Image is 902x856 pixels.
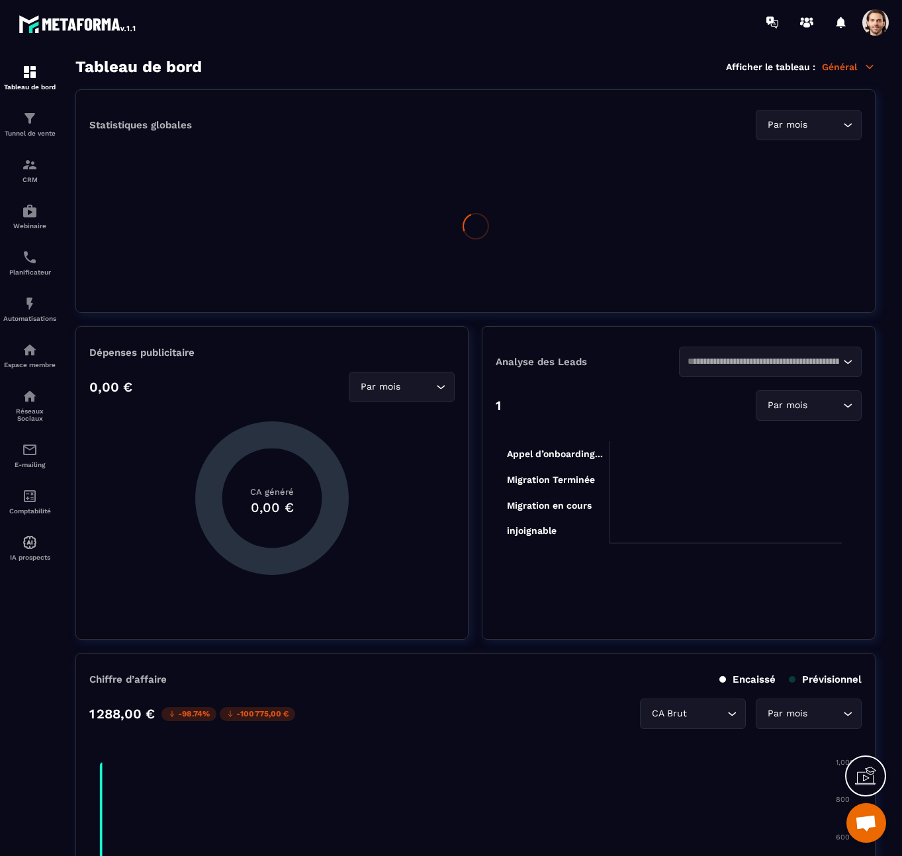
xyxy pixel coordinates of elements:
[3,315,56,322] p: Automatisations
[836,833,850,841] tspan: 600
[403,380,433,394] input: Search for option
[822,61,876,73] p: Général
[507,474,595,486] tspan: Migration Terminée
[349,372,455,402] div: Search for option
[756,110,862,140] div: Search for option
[846,803,886,843] a: Open chat
[3,554,56,561] p: IA prospects
[507,525,557,536] tspan: injoignable
[3,83,56,91] p: Tableau de bord
[764,398,810,413] span: Par mois
[89,119,192,131] p: Statistiques globales
[507,449,603,460] tspan: Appel d’onboarding...
[89,347,455,359] p: Dépenses publicitaire
[789,673,862,685] p: Prévisionnel
[22,64,38,80] img: formation
[726,62,815,72] p: Afficher le tableau :
[22,203,38,219] img: automations
[89,379,132,395] p: 0,00 €
[19,12,138,36] img: logo
[496,398,501,413] p: 1
[3,269,56,276] p: Planificateur
[22,442,38,458] img: email
[220,707,295,721] p: -100 775,00 €
[764,118,810,132] span: Par mois
[836,758,854,767] tspan: 1,000
[810,706,840,721] input: Search for option
[719,673,776,685] p: Encaissé
[22,388,38,404] img: social-network
[756,390,862,421] div: Search for option
[3,193,56,239] a: automationsautomationsWebinaire
[22,535,38,550] img: automations
[3,461,56,468] p: E-mailing
[22,157,38,173] img: formation
[22,342,38,358] img: automations
[640,699,746,729] div: Search for option
[22,488,38,504] img: accountant
[3,407,56,422] p: Réseaux Sociaux
[3,286,56,332] a: automationsautomationsAutomatisations
[810,118,840,132] input: Search for option
[3,507,56,515] p: Comptabilité
[810,398,840,413] input: Search for option
[161,707,216,721] p: -98.74%
[764,706,810,721] span: Par mois
[3,239,56,286] a: schedulerschedulerPlanificateur
[3,361,56,368] p: Espace membre
[3,478,56,525] a: accountantaccountantComptabilité
[22,110,38,126] img: formation
[756,699,862,729] div: Search for option
[3,130,56,137] p: Tunnel de vente
[3,332,56,378] a: automationsautomationsEspace membre
[22,249,38,265] img: scheduler
[3,147,56,193] a: formationformationCRM
[3,378,56,432] a: social-networksocial-networkRéseaux Sociaux
[89,706,155,722] p: 1 288,00 €
[3,222,56,230] p: Webinaire
[507,500,592,511] tspan: Migration en cours
[836,795,850,804] tspan: 800
[75,58,202,76] h3: Tableau de bord
[688,355,840,369] input: Search for option
[3,432,56,478] a: emailemailE-mailing
[496,356,679,368] p: Analyse des Leads
[679,347,862,377] div: Search for option
[89,673,167,685] p: Chiffre d’affaire
[3,54,56,101] a: formationformationTableau de bord
[22,296,38,312] img: automations
[3,101,56,147] a: formationformationTunnel de vente
[690,706,724,721] input: Search for option
[3,176,56,183] p: CRM
[649,706,690,721] span: CA Brut
[357,380,403,394] span: Par mois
